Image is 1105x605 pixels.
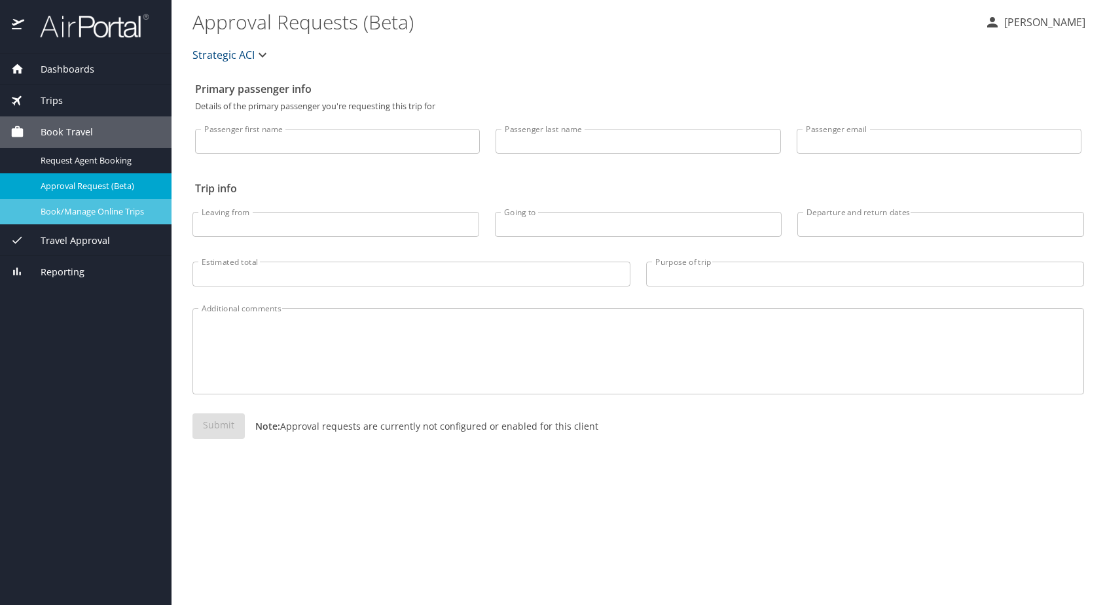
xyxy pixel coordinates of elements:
span: Approval Request (Beta) [41,180,156,192]
img: icon-airportal.png [12,13,26,39]
h2: Primary passenger info [195,78,1081,99]
span: Dashboards [24,62,94,77]
span: Book/Manage Online Trips [41,205,156,218]
span: Travel Approval [24,233,110,248]
p: [PERSON_NAME] [1000,14,1085,30]
span: Reporting [24,265,84,279]
span: Book Travel [24,125,93,139]
p: Details of the primary passenger you're requesting this trip for [195,102,1081,111]
span: Trips [24,94,63,108]
img: airportal-logo.png [26,13,149,39]
h1: Approval Requests (Beta) [192,1,974,42]
p: Approval requests are currently not configured or enabled for this client [245,419,598,433]
span: Request Agent Booking [41,154,156,167]
h2: Trip info [195,178,1081,199]
button: Strategic ACI [187,42,276,68]
button: [PERSON_NAME] [979,10,1091,34]
span: Strategic ACI [192,46,255,64]
strong: Note: [255,420,280,432]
